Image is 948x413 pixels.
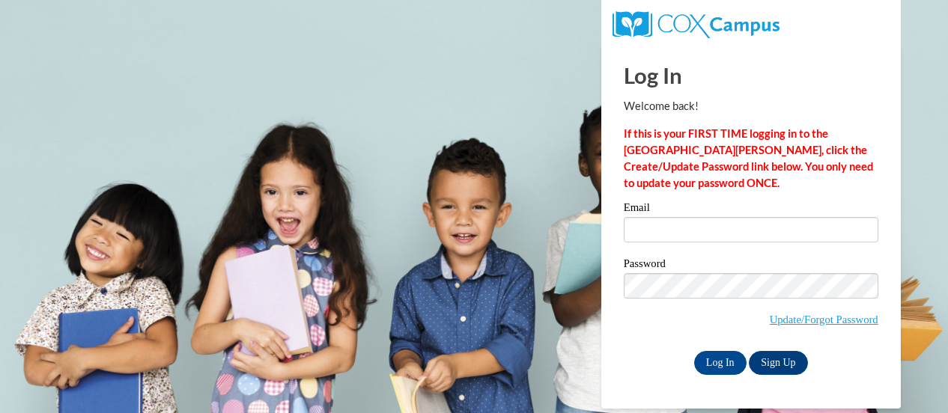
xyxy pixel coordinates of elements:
a: COX Campus [613,17,780,30]
a: Update/Forgot Password [770,313,878,325]
h1: Log In [624,60,878,91]
p: Welcome back! [624,98,878,114]
img: COX Campus [613,11,780,38]
label: Password [624,258,878,273]
a: Sign Up [749,351,807,375]
strong: If this is your FIRST TIME logging in to the [GEOGRAPHIC_DATA][PERSON_NAME], click the Create/Upd... [624,127,873,189]
input: Log In [694,351,747,375]
label: Email [624,202,878,217]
